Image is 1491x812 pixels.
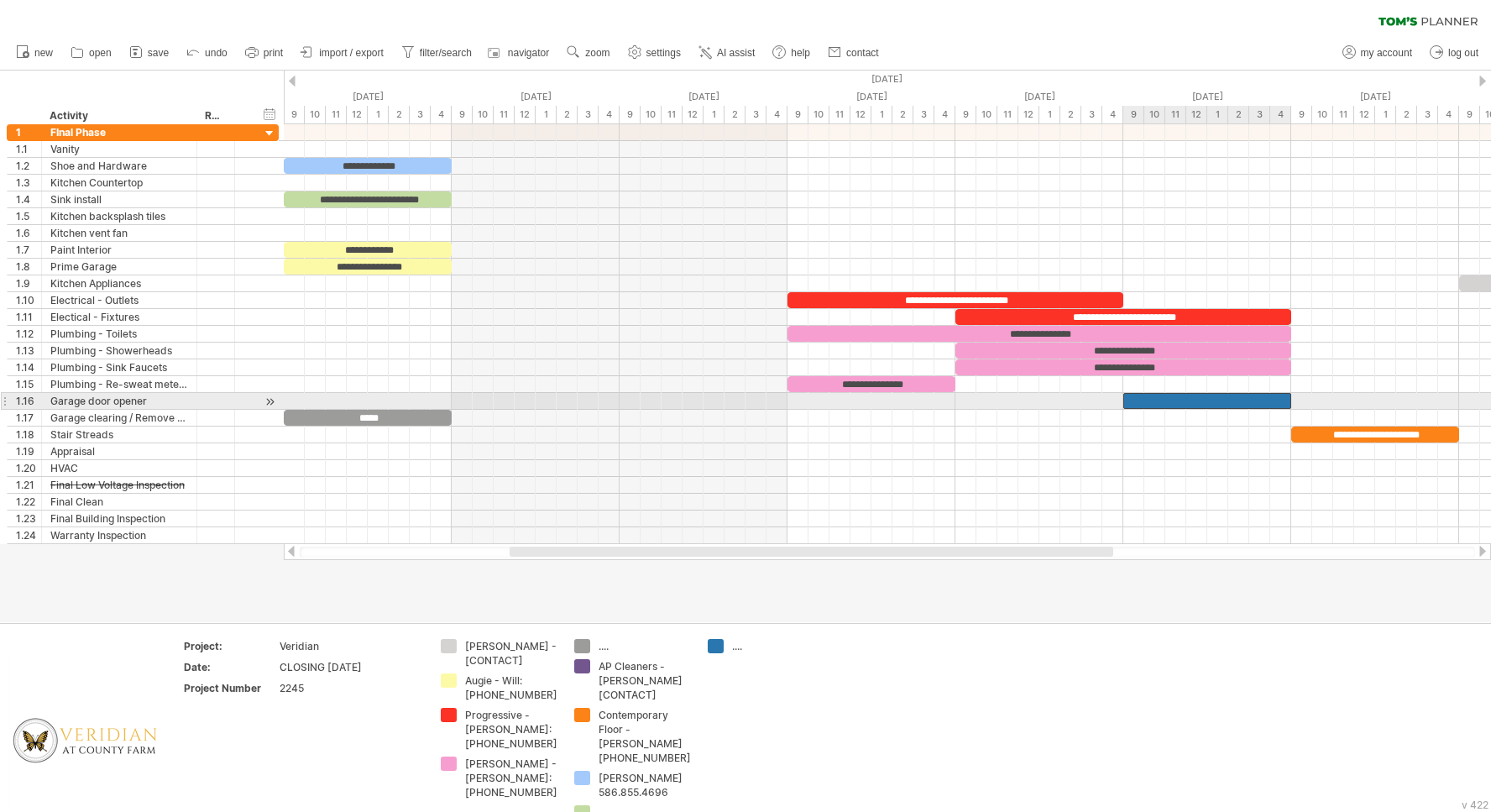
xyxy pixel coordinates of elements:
div: 1.4 [16,191,41,207]
div: Electrical - Outlets [50,292,188,308]
div: 3 [410,106,431,123]
div: 1.9 [16,275,41,291]
div: Resource [205,107,225,124]
div: Sink install [50,191,188,207]
div: 1.21 [16,477,41,493]
div: 12 [850,106,871,123]
div: Project: [184,639,276,653]
div: Date: [184,660,276,674]
a: new [12,42,58,64]
div: 3 [1417,106,1438,123]
div: Monday, 25 August 2025 [787,88,955,106]
div: 1 [871,106,892,123]
div: 3 [1249,106,1270,123]
div: v 422 [1462,799,1488,811]
div: Wednesday, 27 August 2025 [1123,88,1291,106]
div: Tuesday, 26 August 2025 [955,88,1123,106]
div: 3 [745,106,766,123]
div: 11 [829,106,850,123]
div: 1.15 [16,376,41,392]
div: .... [599,639,691,653]
div: scroll to activity [262,393,278,411]
div: Prime Garage [50,259,188,275]
div: Progressive - [PERSON_NAME]: [PHONE_NUMBER] [465,708,557,751]
div: Contemporary Floor - [PERSON_NAME] [PHONE_NUMBER] [599,708,691,765]
div: 9 [1459,106,1480,123]
div: 10 [305,106,326,123]
div: Plumbing - Re-sweat meter horn [50,376,188,392]
a: navigator [485,42,554,64]
a: filter/search [397,42,477,64]
div: Garage clearing / Remove stored vanities [50,410,188,426]
div: Final Low Voltage Inspection [50,477,188,493]
a: save [125,42,174,64]
div: Final Building Inspection [50,511,188,526]
div: 1.12 [16,326,41,342]
div: 1.23 [16,511,41,526]
div: 2 [557,106,578,123]
div: Sunday, 24 August 2025 [620,88,787,106]
div: 1 [368,106,389,123]
span: print [264,47,283,59]
div: 3 [1081,106,1102,123]
div: 2 [1060,106,1081,123]
div: 1 [16,124,41,140]
div: Paint Interior [50,242,188,258]
div: 11 [997,106,1018,123]
div: [PERSON_NAME] - [CONTACT] [465,639,557,668]
div: Electical - Fixtures [50,309,188,325]
span: contact [846,47,879,59]
div: Kitchen Countertop [50,175,188,191]
span: settings [646,47,681,59]
div: 12 [347,106,368,123]
div: Activity [50,107,187,124]
div: 1.13 [16,343,41,359]
div: 1 [1039,106,1060,123]
span: new [34,47,53,59]
div: 1.16 [16,393,41,409]
div: 1.8 [16,259,41,275]
div: Warranty Inspection [50,527,188,543]
div: 1 [536,106,557,123]
div: 3 [913,106,934,123]
div: 1.3 [16,175,41,191]
a: zoom [562,42,615,64]
div: 4 [1270,106,1291,123]
div: 2 [1396,106,1417,123]
div: 12 [1186,106,1207,123]
span: filter/search [420,47,472,59]
a: undo [182,42,233,64]
div: 1.10 [16,292,41,308]
div: 1.24 [16,527,41,543]
div: 10 [976,106,997,123]
div: Plumbing - Toilets [50,326,188,342]
div: Friday, 22 August 2025 [284,88,452,106]
span: help [791,47,810,59]
div: Kitchen Appliances [50,275,188,291]
div: 4 [1438,106,1459,123]
div: Project Number [184,681,276,695]
div: 2 [725,106,745,123]
span: navigator [508,47,549,59]
div: Final Clean [50,494,188,510]
div: Garage door opener [50,393,188,409]
div: CLOSING [DATE] [280,660,421,674]
div: Saturday, 23 August 2025 [452,88,620,106]
div: Stair Streads [50,427,188,443]
div: 9 [452,106,473,123]
span: undo [205,47,228,59]
div: Kitchen vent fan [50,225,188,241]
div: .... [732,639,824,653]
div: 2 [389,106,410,123]
span: AI assist [717,47,755,59]
div: Shoe and Hardware [50,158,188,174]
div: Veridian [280,639,421,653]
div: 11 [326,106,347,123]
div: 2 [892,106,913,123]
div: 1.14 [16,359,41,375]
div: 4 [766,106,787,123]
div: 1.7 [16,242,41,258]
div: 9 [787,106,808,123]
div: 2245 [280,681,421,695]
div: 9 [1291,106,1312,123]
